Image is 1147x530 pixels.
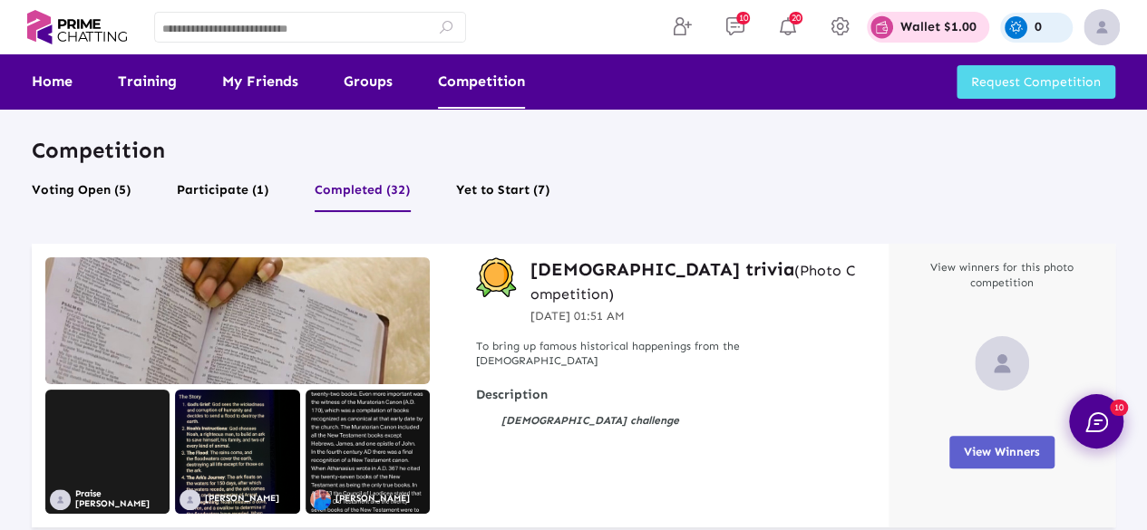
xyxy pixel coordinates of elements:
[315,178,411,212] button: Completed (32)
[32,178,131,212] button: Voting Open (5)
[900,21,977,34] p: Wallet $1.00
[476,257,517,298] img: competition-badge.svg
[501,414,679,427] strong: [DEMOGRAPHIC_DATA] challenge
[1069,394,1123,448] button: 10
[530,257,861,304] a: [DEMOGRAPHIC_DATA] trivia(Photo Competition)
[180,489,200,510] img: no_profile_image.svg
[310,489,331,510] img: 685ac97471744e6fe051d443_1755610091860.png
[476,387,861,403] strong: Description
[32,136,1115,164] p: Competition
[306,390,430,514] img: Screenshot1757917328113.jpg
[177,178,269,212] button: Participate (1)
[957,65,1115,99] button: Request Competition
[50,489,71,510] img: no_profile_image.svg
[476,339,861,370] p: To bring up famous historical happenings from the [DEMOGRAPHIC_DATA]
[971,74,1101,90] span: Request Competition
[75,489,170,509] p: Praise [PERSON_NAME]
[975,336,1029,390] img: no_profile_image.svg
[45,390,170,514] img: Screenshot1757974919479.jpg
[45,257,430,384] img: IMG1757638287810.jpeg
[456,178,550,212] button: Yet to Start (7)
[438,54,525,109] a: Competition
[920,260,1084,291] p: View winners for this photo competition
[335,494,410,504] p: [PERSON_NAME]
[1110,400,1128,416] span: 10
[32,54,73,109] a: Home
[1084,9,1120,45] img: img
[1035,21,1042,34] p: 0
[1085,412,1108,432] img: chat.svg
[964,445,1040,458] span: View Winners
[222,54,298,109] a: My Friends
[949,436,1055,468] button: View Winners
[27,5,127,49] img: logo
[118,54,177,109] a: Training
[736,12,750,24] span: 10
[530,257,861,304] h3: [DEMOGRAPHIC_DATA] trivia
[175,390,299,514] img: image1757979854134.jpg
[530,307,861,325] p: [DATE] 01:51 AM
[789,12,802,24] span: 20
[344,54,393,109] a: Groups
[205,494,279,504] p: [PERSON_NAME]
